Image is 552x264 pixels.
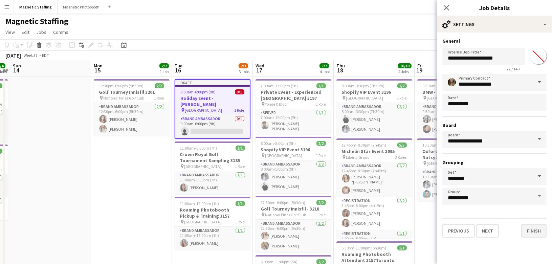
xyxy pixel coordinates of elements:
[336,79,412,136] app-job-card: 8:00am-3:30pm (7h30m)2/2Shopify VIP Event 3196 [GEOGRAPHIC_DATA]1 RoleBrand Ambassador2/28:00am-3...
[427,95,464,101] span: [GEOGRAPHIC_DATA]
[5,16,68,26] h1: Magnetic Staffing
[235,219,245,224] span: 1 Role
[316,102,326,107] span: 1 Role
[261,200,306,205] span: 12:30pm-6:00pm (5h30m)
[155,83,164,88] span: 2/2
[316,212,326,217] span: 1 Role
[395,155,407,160] span: 3 Roles
[14,0,58,14] button: Magnetic Staffing
[521,224,547,238] button: Finish
[19,28,32,37] a: Edit
[442,122,547,128] h3: Board
[42,53,49,58] div: EDT
[261,141,296,146] span: 8:00am-5:00pm (9h)
[417,103,493,136] app-card-role: Brand Ambassador2/29:30am-5:00pm (7h30m)[PERSON_NAME][PERSON_NAME]
[417,89,493,95] h3: BMW - Golf Tournament 3199
[423,142,460,148] span: 10:30am-2:30pm (4h)
[160,69,169,74] div: 1 Job
[175,171,250,194] app-card-role: Brand Ambassador1/111:00am-6:00pm (7h)[PERSON_NAME]
[175,141,250,194] div: 11:00am-6:00pm (7h)1/1Crown Royal Golf Tournament Sampling 3185 [GEOGRAPHIC_DATA]1 RoleBrand Amba...
[175,80,250,85] div: Draft
[427,161,478,166] span: [GEOGRAPHIC_DATA]-[GEOGRAPHIC_DATA]
[417,63,423,69] span: Fri
[175,95,250,107] h3: Holiday Event - [PERSON_NAME]
[336,148,412,154] h3: Michelin Star Event 3095
[336,89,412,95] h3: Shopify VIP Event 3196
[256,89,331,101] h3: Private Event - Experienced [GEOGRAPHIC_DATA] 3197
[175,63,182,69] span: Tue
[423,83,466,88] span: 9:30am-5:00pm (7h30m)
[255,66,264,74] span: 17
[316,83,326,88] span: 1/1
[417,138,493,201] app-job-card: 10:30am-2:30pm (4h)2/2Oxford Activation - Soup Nutsy 3172 [GEOGRAPHIC_DATA]-[GEOGRAPHIC_DATA]1 Ro...
[256,147,331,153] h3: Shopify VIP Event 3196
[417,79,493,136] app-job-card: 9:30am-5:00pm (7h30m)2/2BMW - Golf Tournament 3199 [GEOGRAPHIC_DATA]1 RoleBrand Ambassador2/29:30...
[22,53,39,58] span: Week 37
[336,230,412,253] app-card-role: Registration1/14:00pm-8:00pm (4h)
[256,63,264,69] span: Wed
[175,227,250,250] app-card-role: Brand Ambassador1/111:00am-12:00pm (1h)[PERSON_NAME]
[13,63,21,69] span: Sun
[256,160,331,193] app-card-role: Brand Ambassador2/28:00am-5:00pm (9h)[PERSON_NAME][PERSON_NAME]
[501,66,525,71] span: 22 / 140
[184,219,222,224] span: [GEOGRAPHIC_DATA]
[256,79,331,134] div: 7:00am-12:00pm (5h)1/1Private Event - Experienced [GEOGRAPHIC_DATA] 3197 Yonge & Bloor1 RoleServe...
[180,201,219,206] span: 11:00am-12:00pm (1h)
[261,83,298,88] span: 7:00am-12:00pm (5h)
[316,200,326,205] span: 2/2
[316,141,326,146] span: 2/2
[336,103,412,136] app-card-role: Brand Ambassador2/28:00am-3:30pm (7h30m)[PERSON_NAME][PERSON_NAME]
[239,63,248,68] span: 2/3
[476,224,499,238] button: Next
[34,28,49,37] a: Jobs
[316,153,326,158] span: 1 Role
[342,83,385,88] span: 8:00am-3:30pm (7h30m)
[185,108,222,113] span: [GEOGRAPHIC_DATA]
[397,83,407,88] span: 2/2
[417,148,493,160] h3: Oxford Activation - Soup Nutsy 3172
[22,29,29,35] span: Edit
[256,196,331,252] div: 12:30pm-6:00pm (5h30m)2/2Golf Tourney Innisfil - 3218 National Pines Golf Club1 RoleBrand Ambassa...
[336,63,345,69] span: Thu
[5,29,15,35] span: View
[239,69,249,74] div: 3 Jobs
[397,95,407,101] span: 1 Role
[5,52,21,59] div: [DATE]
[417,168,493,201] app-card-role: Brand Ambassador2/210:30am-2:30pm (4h)[PERSON_NAME][PERSON_NAME]
[256,109,331,134] app-card-role: Server1/17:00am-12:00pm (5h)[PERSON_NAME] [PERSON_NAME]
[175,115,250,138] app-card-role: Brand Ambassador0/19:00am-6:00pm (9h)
[175,151,250,163] h3: Crown Royal Golf Tournament Sampling 3185
[94,79,170,136] app-job-card: 12:30pm-6:00pm (5h30m)2/2Golf Tourney Innisfil 3201 National Pines Golf Club1 RoleBrand Ambassado...
[181,89,216,94] span: 9:00am-6:00pm (9h)
[265,212,306,217] span: National Pines Golf Club
[336,138,412,239] app-job-card: 12:45pm-8:30pm (7h45m)5/5Michelin Star Event 3095 Liberty Grand3 RolesBrand Ambassador2/212:45pm-...
[3,28,18,37] a: View
[437,3,552,12] h3: Job Details
[397,142,407,148] span: 5/5
[335,66,345,74] span: 18
[175,207,250,219] h3: Roaming Photobooth Pickup & Training 3157
[437,16,552,32] div: Settings
[398,63,412,68] span: 10/10
[53,29,68,35] span: Comms
[265,153,303,158] span: [GEOGRAPHIC_DATA]
[58,0,105,14] button: Magnetic Photobooth
[94,63,103,69] span: Mon
[174,66,182,74] span: 16
[442,224,475,238] button: Previous
[336,251,412,263] h3: Roaming Photobooth Attendant 3157Toronto
[319,63,329,68] span: 7/7
[93,66,103,74] span: 15
[175,197,250,250] div: 11:00am-12:00pm (1h)1/1Roaming Photobooth Pickup & Training 3157 [GEOGRAPHIC_DATA]1 RoleBrand Amb...
[175,79,250,139] app-job-card: Draft9:00am-6:00pm (9h)0/1Holiday Event - [PERSON_NAME] [GEOGRAPHIC_DATA]1 RoleBrand Ambassador0/...
[256,137,331,193] app-job-card: 8:00am-5:00pm (9h)2/2Shopify VIP Event 3196 [GEOGRAPHIC_DATA]1 RoleBrand Ambassador2/28:00am-5:00...
[398,69,411,74] div: 4 Jobs
[416,66,423,74] span: 19
[50,28,71,37] a: Comms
